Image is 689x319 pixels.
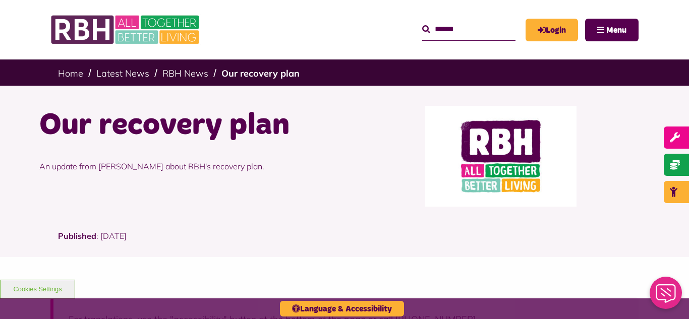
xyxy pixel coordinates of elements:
h1: Our recovery plan [39,106,337,145]
a: MyRBH [526,19,578,41]
button: Navigation [585,19,639,41]
button: Language & Accessibility [280,301,404,316]
p: : [DATE] [58,230,631,257]
iframe: Netcall Web Assistant for live chat [644,274,689,319]
span: Menu [606,26,626,34]
a: Home [58,68,83,79]
a: RBH News [162,68,208,79]
p: An update from [PERSON_NAME] about RBH's recovery plan. [39,145,337,187]
a: Our recovery plan [221,68,300,79]
strong: Published [58,231,96,241]
img: RBH [50,10,202,49]
img: RBH logo [425,106,577,207]
a: Latest News [96,68,149,79]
